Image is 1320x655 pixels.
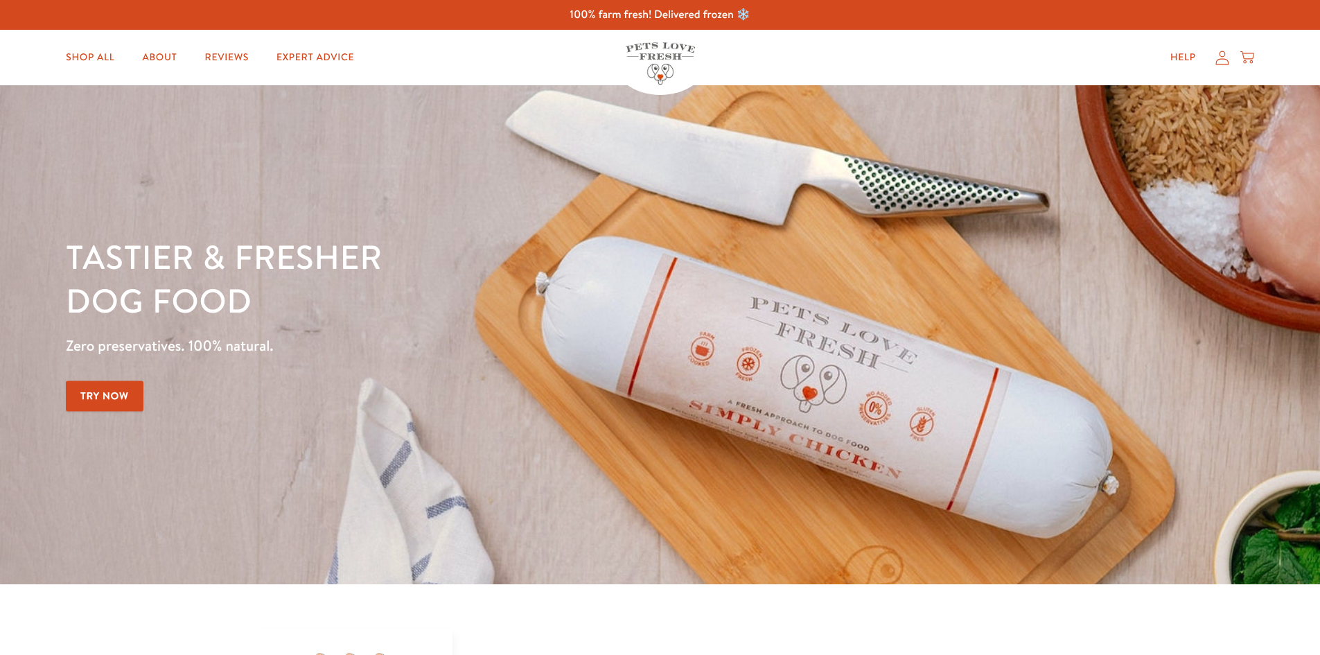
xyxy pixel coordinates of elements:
h1: Tastier & fresher dog food [66,236,858,323]
a: Reviews [194,44,260,71]
a: Shop All [55,44,125,71]
a: Help [1159,44,1207,71]
p: Zero preservatives. 100% natural. [66,333,858,358]
a: Try Now [66,381,143,412]
a: About [131,44,188,71]
a: Expert Advice [265,44,365,71]
img: Pets Love Fresh [626,42,695,85]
